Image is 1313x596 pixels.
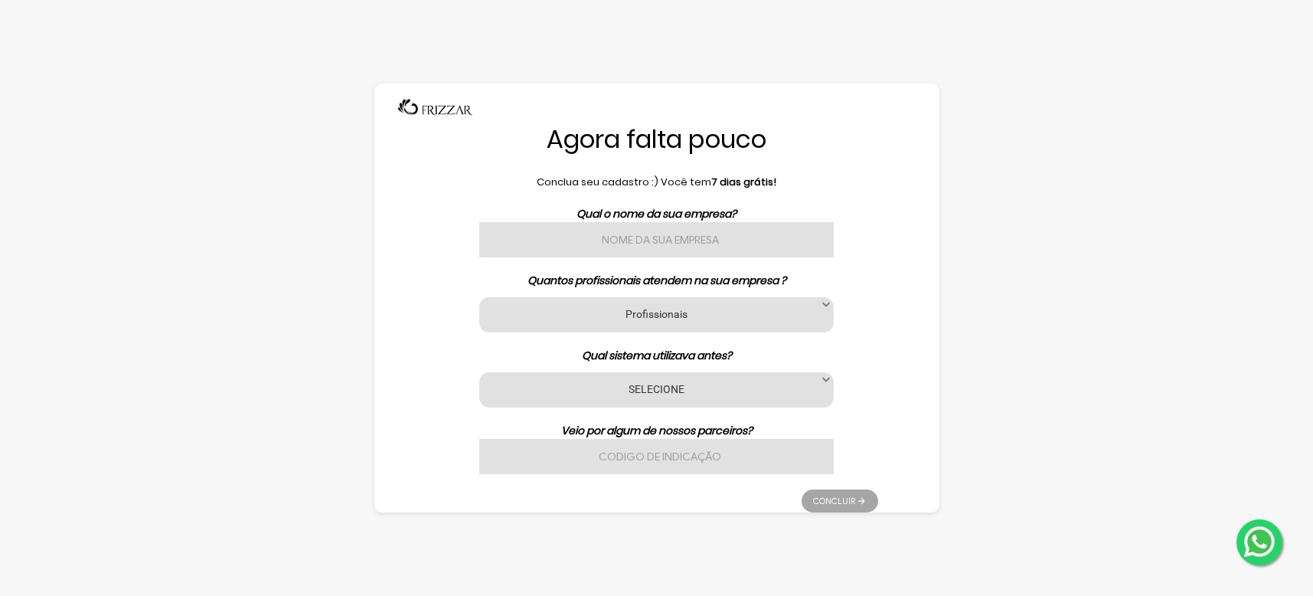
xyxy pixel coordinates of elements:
[436,423,878,439] p: Veio por algum de nossos parceiros?
[436,175,878,190] p: Conclua seu cadastro :) Você tem
[436,348,878,364] p: Qual sistema utilizava antes?
[498,306,814,321] label: Profissionais
[479,439,833,474] input: Codigo de indicação
[802,482,878,512] ul: Pagination
[711,175,776,189] b: 7 dias grátis!
[436,123,878,156] h1: Agora falta pouco
[479,222,833,257] input: Nome da sua empresa
[1241,523,1278,560] img: whatsapp.png
[436,273,878,289] p: Quantos profissionais atendem na sua empresa ?
[436,206,878,222] p: Qual o nome da sua empresa?
[498,382,814,396] label: SELECIONE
